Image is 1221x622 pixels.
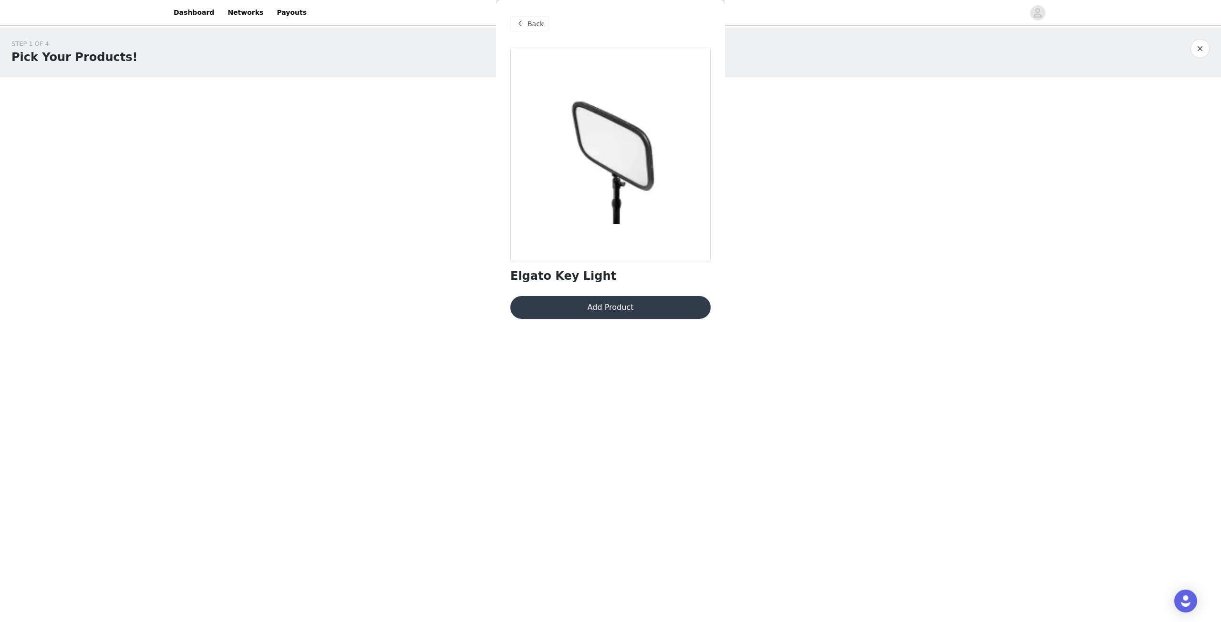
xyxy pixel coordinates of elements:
div: STEP 1 OF 4 [11,39,137,49]
button: Add Product [510,296,711,319]
div: avatar [1033,5,1042,20]
a: Networks [222,2,269,23]
span: Back [528,19,544,29]
h1: Elgato Key Light [510,270,616,283]
a: Dashboard [168,2,220,23]
a: Payouts [271,2,312,23]
h1: Pick Your Products! [11,49,137,66]
div: Open Intercom Messenger [1174,590,1197,612]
